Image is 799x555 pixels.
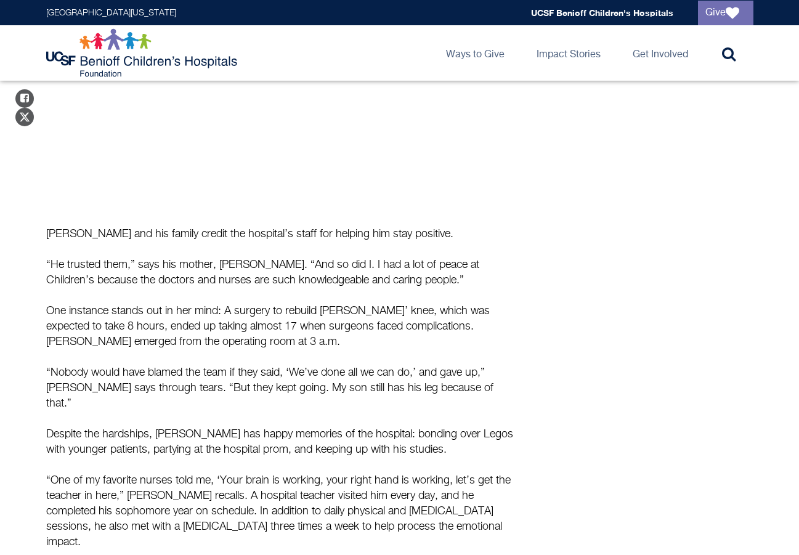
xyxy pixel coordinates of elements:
[46,473,521,550] p: “One of my favorite nurses told me, ‘Your brain is working, your right hand is working, let’s get...
[623,25,698,81] a: Get Involved
[46,227,521,242] p: [PERSON_NAME] and his family credit the hospital’s staff for helping him stay positive.
[46,365,521,411] p: “Nobody would have blamed the team if they said, ‘We’ve done all we can do,’ and gave up,” [PERSO...
[527,25,610,81] a: Impact Stories
[46,257,521,288] p: “He trusted them,” says his mother, [PERSON_NAME]. “And so did I. I had a lot of peace at Childre...
[46,28,240,78] img: Logo for UCSF Benioff Children's Hospitals Foundation
[531,7,673,18] a: UCSF Benioff Children's Hospitals
[698,1,753,25] a: Give
[46,427,521,458] p: Despite the hardships, [PERSON_NAME] has happy memories of the hospital: bonding over Legos with ...
[436,25,514,81] a: Ways to Give
[46,304,521,350] p: One instance stands out in her mind: A surgery to rebuild [PERSON_NAME]’ knee, which was expected...
[46,9,176,17] a: [GEOGRAPHIC_DATA][US_STATE]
